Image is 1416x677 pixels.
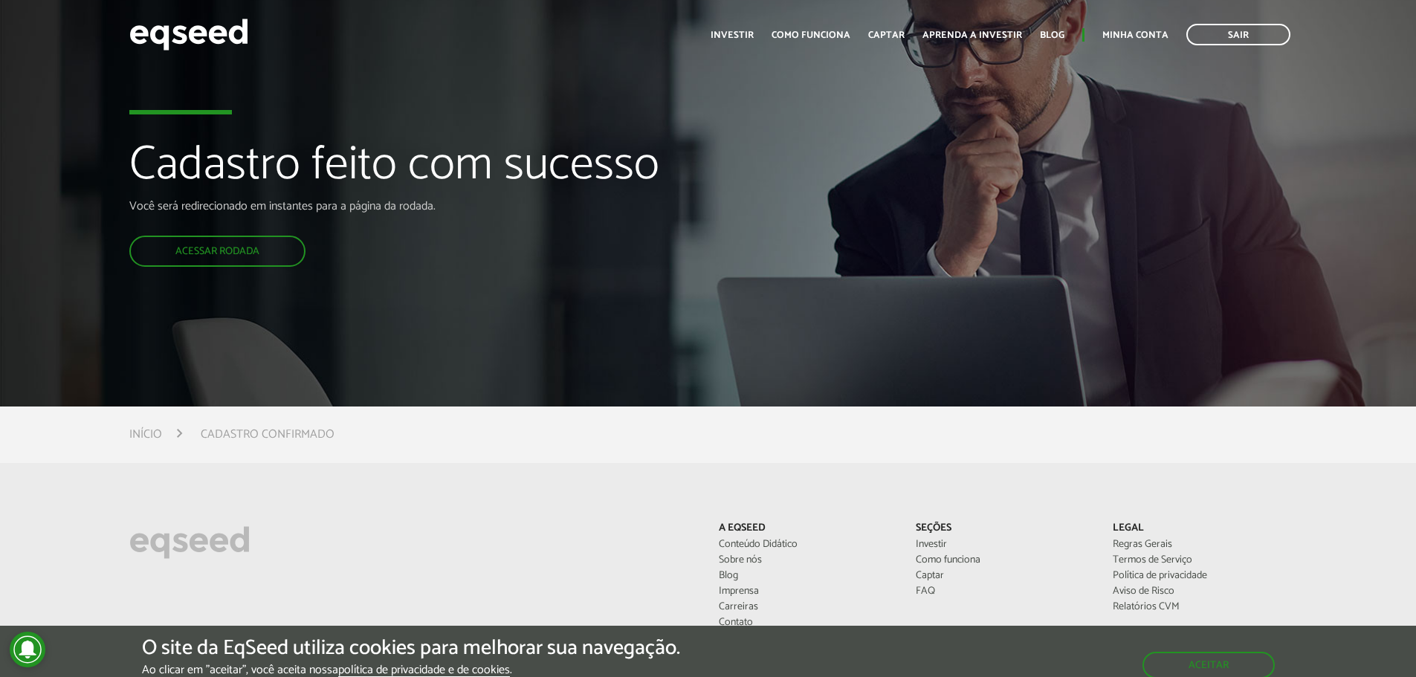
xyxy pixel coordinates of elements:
[1040,30,1064,40] a: Blog
[1113,522,1287,535] p: Legal
[1113,540,1287,550] a: Regras Gerais
[916,571,1090,581] a: Captar
[129,15,248,54] img: EqSeed
[1113,602,1287,612] a: Relatórios CVM
[916,522,1090,535] p: Seções
[1113,586,1287,597] a: Aviso de Risco
[1113,571,1287,581] a: Política de privacidade
[201,424,334,444] li: Cadastro confirmado
[1113,555,1287,566] a: Termos de Serviço
[129,429,162,441] a: Início
[129,522,250,563] img: EqSeed Logo
[719,571,893,581] a: Blog
[129,140,815,199] h1: Cadastro feito com sucesso
[719,540,893,550] a: Conteúdo Didático
[868,30,905,40] a: Captar
[142,663,680,677] p: Ao clicar em "aceitar", você aceita nossa .
[129,236,305,267] a: Acessar rodada
[142,637,680,660] h5: O site da EqSeed utiliza cookies para melhorar sua navegação.
[772,30,850,40] a: Como funciona
[719,555,893,566] a: Sobre nós
[719,602,893,612] a: Carreiras
[719,618,893,628] a: Contato
[129,199,815,213] p: Você será redirecionado em instantes para a página da rodada.
[1186,24,1290,45] a: Sair
[916,555,1090,566] a: Como funciona
[916,540,1090,550] a: Investir
[338,664,510,677] a: política de privacidade e de cookies
[922,30,1022,40] a: Aprenda a investir
[719,586,893,597] a: Imprensa
[719,522,893,535] p: A EqSeed
[711,30,754,40] a: Investir
[1102,30,1168,40] a: Minha conta
[916,586,1090,597] a: FAQ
